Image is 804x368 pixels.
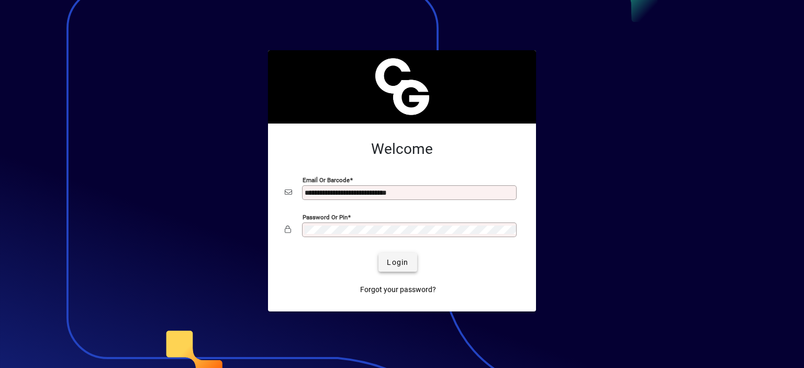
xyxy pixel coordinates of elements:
[360,284,436,295] span: Forgot your password?
[303,176,350,184] mat-label: Email or Barcode
[378,253,417,272] button: Login
[387,257,408,268] span: Login
[303,214,348,221] mat-label: Password or Pin
[285,140,519,158] h2: Welcome
[356,280,440,299] a: Forgot your password?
